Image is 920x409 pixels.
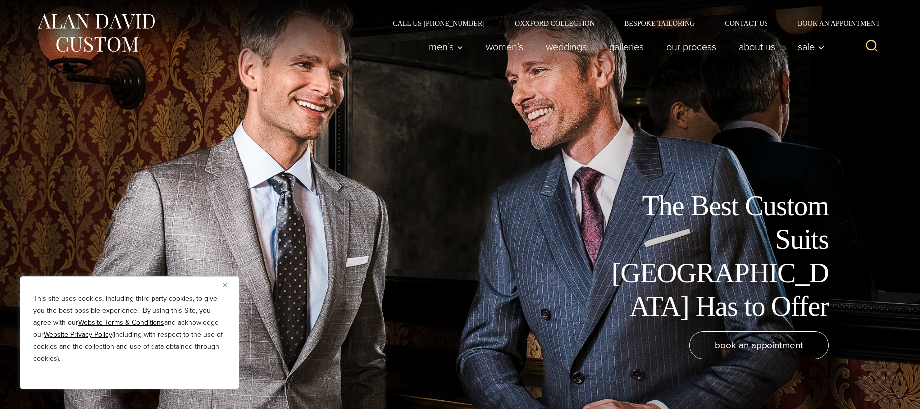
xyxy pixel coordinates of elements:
nav: Secondary Navigation [378,20,884,27]
h1: The Best Custom Suits [GEOGRAPHIC_DATA] Has to Offer [605,189,829,323]
a: Galleries [598,37,655,57]
img: Alan David Custom [36,11,156,55]
button: Close [223,279,235,291]
span: Men’s [429,42,463,52]
a: Bespoke Tailoring [610,20,710,27]
a: weddings [535,37,598,57]
a: Website Privacy Policy [44,329,112,340]
a: About Us [728,37,787,57]
a: book an appointment [689,331,829,359]
nav: Primary Navigation [418,37,830,57]
a: Oxxford Collection [500,20,610,27]
a: Our Process [655,37,728,57]
p: This site uses cookies, including third party cookies, to give you the best possible experience. ... [33,293,226,365]
span: book an appointment [715,338,803,352]
a: Book an Appointment [783,20,884,27]
a: Website Terms & Conditions [78,317,164,328]
img: Close [223,283,227,287]
a: Contact Us [710,20,783,27]
span: Sale [798,42,825,52]
a: Women’s [475,37,535,57]
a: Call Us [PHONE_NUMBER] [378,20,500,27]
button: View Search Form [860,35,884,59]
